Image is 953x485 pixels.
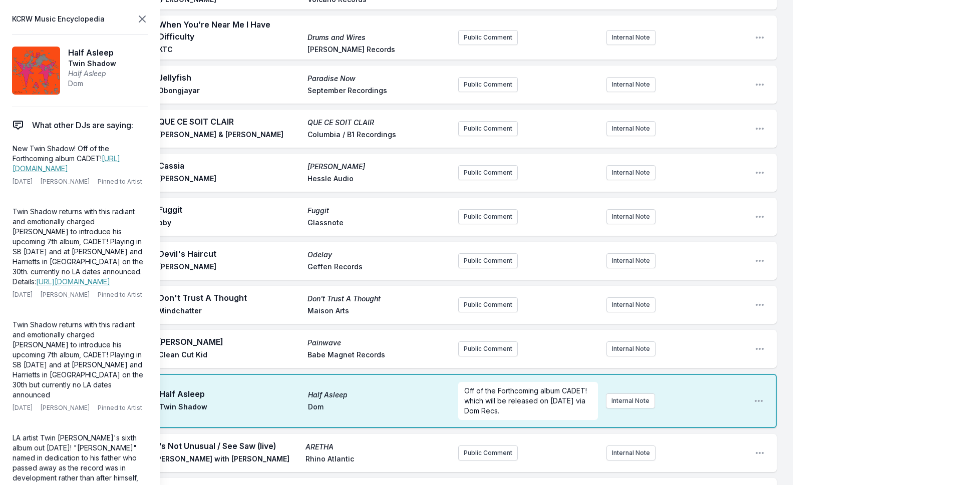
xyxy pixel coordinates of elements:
span: Painwave [307,338,451,348]
span: Half Asleep [308,390,451,400]
span: Columbia / B1 Recordings [307,130,451,142]
span: Mindchatter [158,306,301,318]
span: [PERSON_NAME] [158,174,301,186]
button: Public Comment [458,165,518,180]
span: [PERSON_NAME] [307,162,451,172]
span: [PERSON_NAME] with [PERSON_NAME] [154,454,299,466]
p: Twin Shadow returns with this radiant and emotionally charged [PERSON_NAME] to introduce his upco... [13,207,144,287]
span: KCRW Music Encyclopedia [12,12,105,26]
span: Half Asleep [68,69,116,79]
span: Half Asleep [159,388,302,400]
span: Pinned to Artist [98,404,142,412]
span: [PERSON_NAME] [41,178,90,186]
button: Open playlist item options [755,448,765,458]
span: [DATE] [13,291,33,299]
span: It’s Not Unusual / See Saw (live) [154,440,299,452]
button: Open playlist item options [755,300,765,310]
span: Don't Trust A Thought [158,292,301,304]
p: New Twin Shadow! Off of the Forthcoming album CADET! [13,144,144,174]
span: Twin Shadow [159,402,302,414]
span: QUE CE SOIT CLAIR [158,116,301,128]
button: Public Comment [458,341,518,356]
span: What other DJs are saying: [32,119,133,131]
span: When You’re Near Me I Have Difficulty [158,19,301,43]
span: Off of the Forthcoming album CADET! which will be released on [DATE] via Dom Recs. [464,386,591,415]
span: [PERSON_NAME] & [PERSON_NAME] [158,130,301,142]
span: Obongjayar [158,86,301,98]
button: Public Comment [458,77,518,92]
button: Open playlist item options [755,344,765,354]
p: Twin Shadow returns with this radiant and emotionally charged [PERSON_NAME] to introduce his upco... [13,320,144,400]
span: [PERSON_NAME] [41,404,90,412]
button: Open playlist item options [755,80,765,90]
button: Public Comment [458,297,518,312]
span: [PERSON_NAME] [41,291,90,299]
button: Public Comment [458,209,518,224]
button: Internal Note [606,341,656,356]
span: Pinned to Artist [98,291,142,299]
button: Open playlist item options [754,396,764,406]
span: Pinned to Artist [98,178,142,186]
button: Open playlist item options [755,33,765,43]
span: XTC [158,45,301,57]
span: QUE CE SOIT CLAIR [307,118,451,128]
span: Dom [308,402,451,414]
span: Cassia [158,160,301,172]
span: Fuggit [307,206,451,216]
span: Jellyfish [158,72,301,84]
span: Maison Arts [307,306,451,318]
span: [DATE] [13,178,33,186]
button: Open playlist item options [755,212,765,222]
span: Glassnote [307,218,451,230]
img: Half Asleep [12,47,60,95]
button: Internal Note [606,121,656,136]
span: Clean Cut Kid [158,350,301,362]
button: Internal Note [606,445,656,460]
span: [PERSON_NAME] [158,336,301,348]
button: Public Comment [458,253,518,268]
span: bby [158,218,301,230]
span: Hessle Audio [307,174,451,186]
button: Open playlist item options [755,124,765,134]
a: [URL][DOMAIN_NAME] [36,277,110,286]
button: Internal Note [606,297,656,312]
span: [DATE] [13,404,33,412]
button: Internal Note [606,165,656,180]
button: Internal Note [606,253,656,268]
button: Internal Note [606,209,656,224]
span: Drums and Wires [307,33,451,43]
span: Twin Shadow [68,59,116,69]
button: Public Comment [458,30,518,45]
button: Public Comment [458,121,518,136]
span: Devil's Haircut [158,248,301,260]
button: Internal Note [606,393,655,408]
span: Babe Magnet Records [307,350,451,362]
span: Odelay [307,250,451,260]
span: Fuggit [158,204,301,216]
button: Open playlist item options [755,168,765,178]
button: Public Comment [458,445,518,460]
span: [PERSON_NAME] [158,262,301,274]
button: Open playlist item options [755,256,765,266]
span: Paradise Now [307,74,451,84]
button: Internal Note [606,77,656,92]
span: ARETHA [305,442,451,452]
span: Dom [68,79,116,89]
span: Half Asleep [68,47,116,59]
span: Geffen Records [307,262,451,274]
span: Don't Trust A Thought [307,294,451,304]
button: Internal Note [606,30,656,45]
span: September Recordings [307,86,451,98]
span: Rhino Atlantic [305,454,451,466]
span: [PERSON_NAME] Records [307,45,451,57]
